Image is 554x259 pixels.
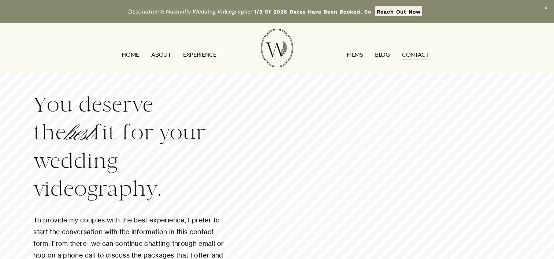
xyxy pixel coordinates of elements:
img: Wild Fern Weddings [261,29,293,67]
a: HOME [122,49,139,61]
em: best [66,120,93,147]
a: Blog [375,49,390,61]
a: CONTACT [402,49,429,61]
a: ABOUT [151,49,171,61]
a: Reach Out Now [375,6,422,16]
a: EXPERIENCE [183,49,216,61]
h2: You deserve the fit for your wedding videography. [33,91,230,203]
strong: Reach Out Now [377,9,421,15]
a: FILMS [347,49,362,61]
